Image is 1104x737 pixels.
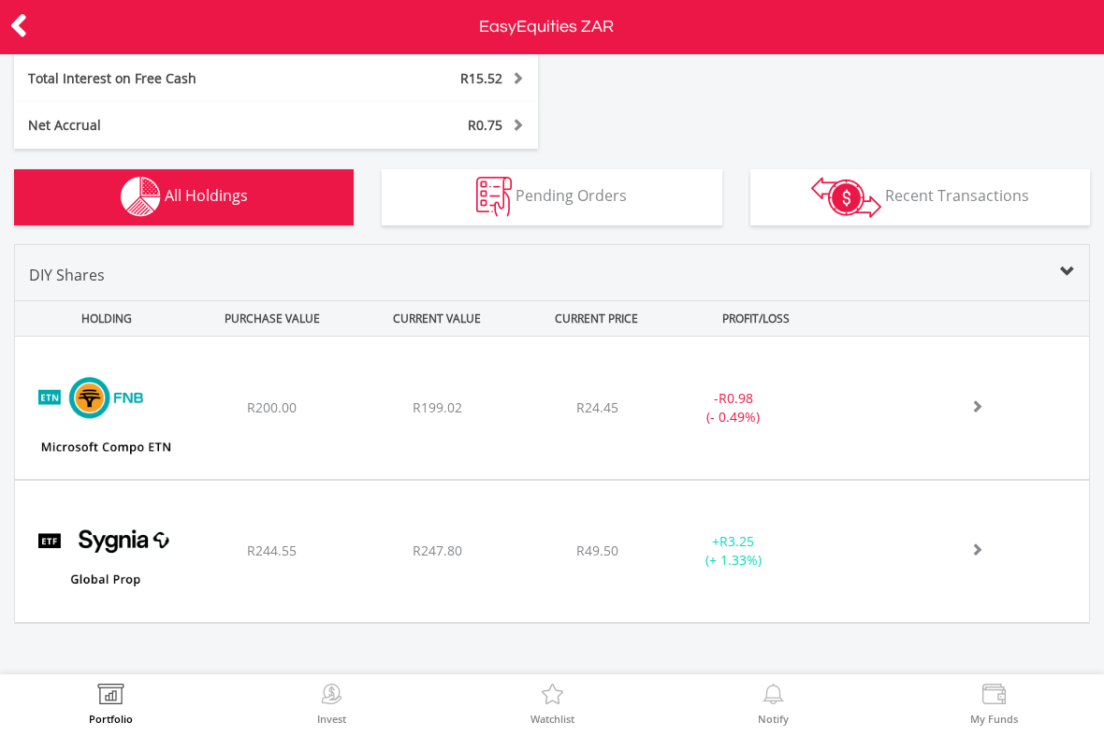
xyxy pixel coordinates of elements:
img: View Notifications [759,684,788,710]
label: My Funds [970,714,1018,724]
div: CURRENT VALUE [356,301,517,336]
button: All Holdings [14,169,354,225]
a: My Funds [970,684,1018,724]
span: R15.52 [460,69,502,87]
a: Invest [317,684,346,724]
img: pending_instructions-wht.png [476,177,512,217]
img: EQU.ZA.MSETNC.png [24,360,187,474]
span: R247.80 [413,542,462,559]
img: View Funds [980,684,1009,710]
button: Recent Transactions [750,169,1090,225]
img: transactions-zar-wht.png [811,177,881,218]
div: Net Accrual [14,116,320,135]
img: Invest Now [317,684,346,710]
span: Pending Orders [516,185,627,206]
img: holdings-wht.png [121,177,161,217]
div: PURCHASE VALUE [192,301,353,336]
label: Watchlist [530,714,574,724]
span: Recent Transactions [885,185,1029,206]
div: - (- 0.49%) [662,389,805,426]
span: R199.02 [413,398,462,416]
span: R24.45 [576,398,618,416]
label: Invest [317,714,346,724]
span: R200.00 [247,398,297,416]
label: Portfolio [89,714,133,724]
span: R0.75 [468,116,502,134]
div: CURRENT PRICE [522,301,673,336]
div: Total Interest on Free Cash [14,69,320,88]
img: Watchlist [538,684,567,710]
span: DIY Shares [29,265,105,285]
button: Pending Orders [382,169,721,225]
label: Notify [758,714,789,724]
img: View Portfolio [96,684,125,710]
span: R0.98 [719,389,753,407]
a: Watchlist [530,684,574,724]
a: Notify [758,684,789,724]
a: Portfolio [89,684,133,724]
img: EQU.ZA.SYGP.png [24,504,187,618]
div: PROFIT/LOSS [675,301,836,336]
span: R244.55 [247,542,297,559]
div: HOLDING [17,301,189,336]
span: All Holdings [165,185,248,206]
span: R3.25 [719,532,754,550]
span: R49.50 [576,542,618,559]
div: + (+ 1.33%) [662,532,805,570]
